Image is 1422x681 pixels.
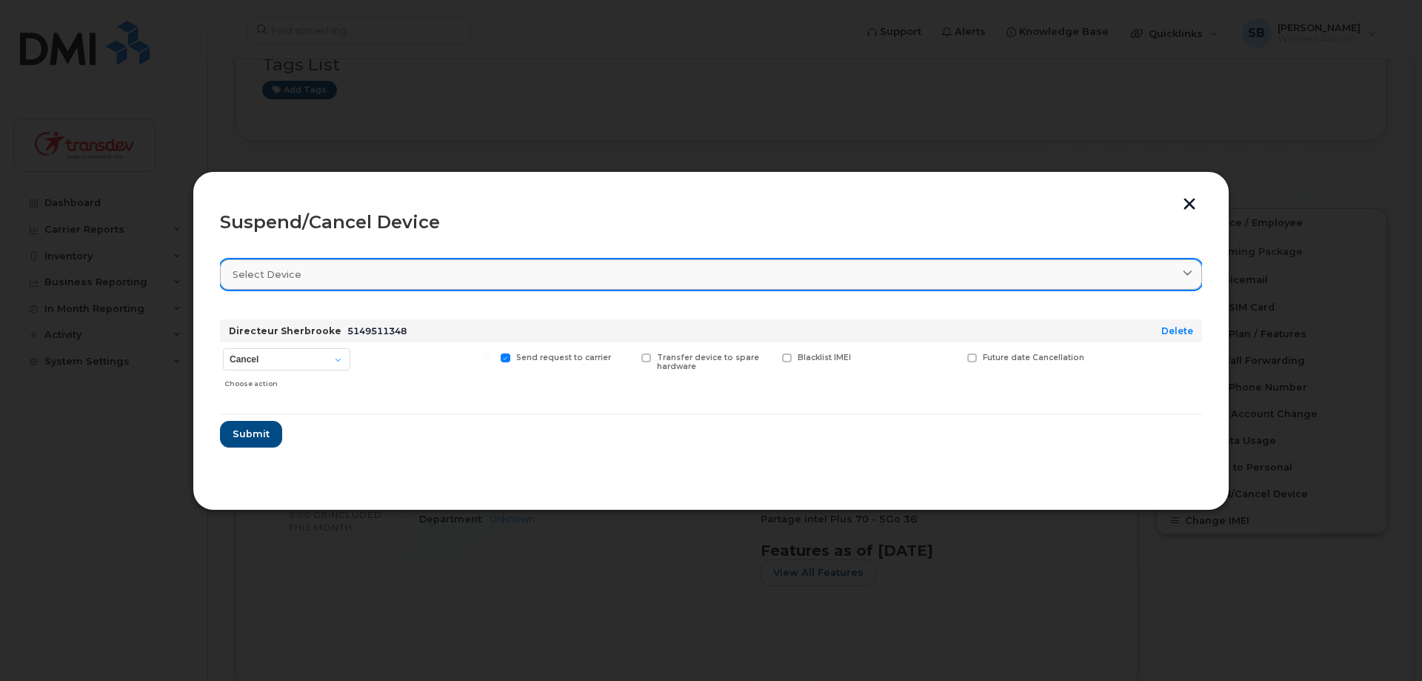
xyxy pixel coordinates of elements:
strong: Directeur Sherbrooke [229,325,341,336]
span: Select device [233,268,301,282]
span: Send request to carrier [516,353,611,362]
button: Submit [220,421,282,448]
input: Blacklist IMEI [764,353,772,361]
a: Delete [1161,325,1193,336]
input: Send request to carrier [483,353,490,361]
span: Transfer device to spare hardware [657,353,759,372]
span: 5149511348 [347,325,407,336]
div: Choose action [224,372,350,390]
span: Future date Cancellation [983,353,1084,362]
div: Suspend/Cancel Device [220,213,1202,231]
input: Future date Cancellation [949,353,957,361]
a: Select device [220,259,1202,290]
span: Blacklist IMEI [798,353,851,362]
span: Submit [233,427,270,441]
input: Transfer device to spare hardware [624,353,631,361]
